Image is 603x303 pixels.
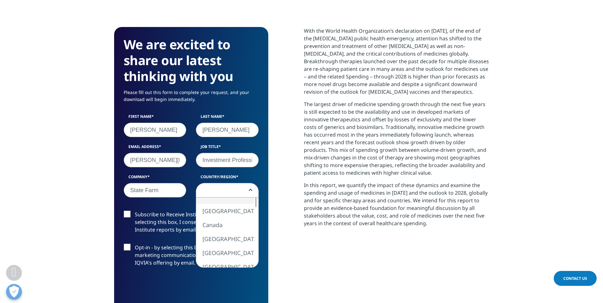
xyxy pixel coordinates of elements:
label: Email Address [124,144,187,153]
li: [GEOGRAPHIC_DATA] [196,246,254,260]
iframe: reCAPTCHA [124,277,220,301]
label: Country/Region [196,174,259,183]
label: Job Title [196,144,259,153]
label: Last Name [196,114,259,123]
button: Open Preferences [6,284,22,300]
h3: We are excited to share our latest thinking with you [124,37,259,84]
span: Contact Us [563,276,587,281]
li: [GEOGRAPHIC_DATA] [196,232,254,246]
label: Subscribe to Receive Institute Reports - by selecting this box, I consent to receiving IQVIA Inst... [124,211,259,237]
p: With the World Health Organization’s declaration on [DATE], of the end of the [MEDICAL_DATA] publ... [304,27,489,100]
label: First Name [124,114,187,123]
a: Contact Us [554,271,597,286]
li: Canada [196,218,254,232]
label: Opt-in - by selecting this box, I consent to receiving marketing communications and information a... [124,244,259,270]
p: In this report, we quantify the impact of these dynamics and examine the spending and usage of me... [304,181,489,232]
p: The largest driver of medicine spending growth through the next five years is still expected to b... [304,100,489,181]
li: [GEOGRAPHIC_DATA] [196,260,254,274]
li: [GEOGRAPHIC_DATA] [196,204,254,218]
p: Please fill out this form to complete your request, and your download will begin immediately. [124,89,259,108]
label: Company [124,174,187,183]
